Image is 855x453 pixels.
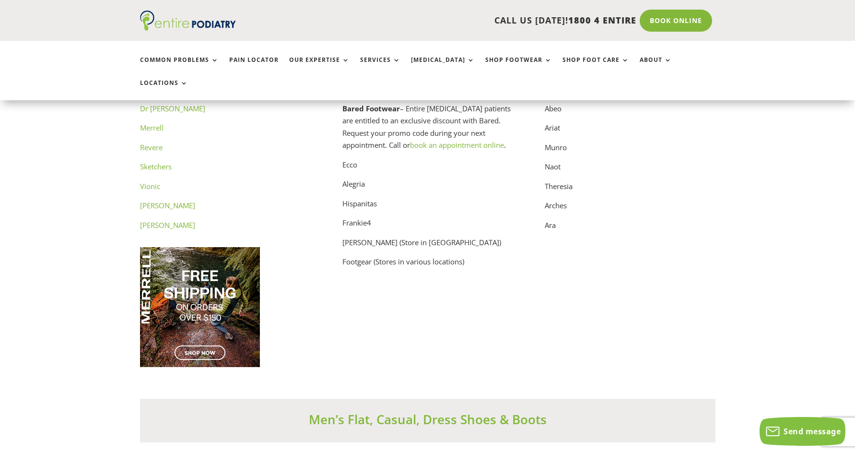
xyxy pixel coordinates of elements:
[568,14,636,26] span: 1800 4 ENTIRE
[485,57,552,77] a: Shop Footwear
[140,123,164,132] a: Merrell
[562,57,629,77] a: Shop Foot Care
[140,143,163,152] a: Revere
[140,220,195,230] a: [PERSON_NAME]
[342,178,513,198] p: Alegria
[140,57,219,77] a: Common Problems
[342,159,513,179] p: Ecco
[545,219,715,232] p: Ara
[360,57,400,77] a: Services
[410,140,504,150] a: book an appointment online
[640,10,712,32] a: Book Online
[545,122,715,142] p: Ariat
[140,11,236,31] img: logo (1)
[140,181,160,191] a: Vionic
[342,103,513,159] p: – Entire [MEDICAL_DATA] patients are entitled to an exclusive discount with Bared. Request your p...
[140,80,188,100] a: Locations
[140,104,205,113] a: Dr [PERSON_NAME]
[545,103,715,122] p: Abeo
[411,57,475,77] a: [MEDICAL_DATA]
[342,256,513,268] p: Footgear (Stores in various locations)
[140,411,715,433] h3: Men’s Flat, Casual, Dress Shoes & Boots
[342,198,513,217] p: Hispanitas
[289,57,350,77] a: Our Expertise
[545,200,715,219] p: Arches
[342,237,513,256] p: [PERSON_NAME] (Store in [GEOGRAPHIC_DATA])
[273,14,636,27] p: CALL US [DATE]!
[140,23,236,33] a: Entire Podiatry
[229,57,279,77] a: Pain Locator
[760,417,845,446] button: Send message
[545,161,715,180] p: Naot
[140,201,195,210] a: [PERSON_NAME]
[545,180,715,200] p: Theresia
[140,162,172,171] a: Sketchers
[784,426,841,437] span: Send message
[342,104,400,113] strong: Bared Footwear
[640,57,672,77] a: About
[545,142,715,161] p: Munro
[342,217,513,237] p: Frankie4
